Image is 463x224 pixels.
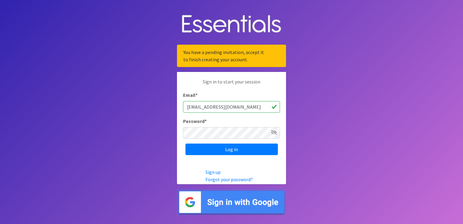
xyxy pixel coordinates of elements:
[205,176,253,182] a: Forgot your password?
[177,189,286,216] img: Sign in with Google
[185,144,278,155] input: Log in
[205,169,221,175] a: Sign up
[205,118,207,124] abbr: required
[183,91,198,99] label: Email
[177,45,286,67] div: You have a pending invitation, accept it to finish creating your account.
[177,9,286,40] img: Human Essentials
[195,92,198,98] abbr: required
[183,78,280,91] p: Sign in to start your session
[183,117,207,125] label: Password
